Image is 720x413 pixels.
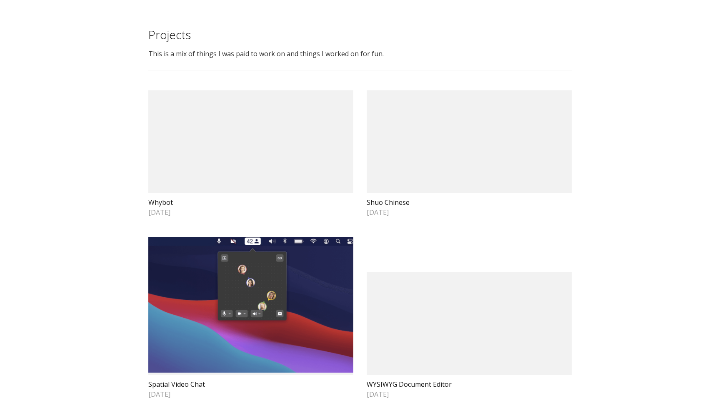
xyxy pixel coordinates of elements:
span: [DATE] [367,390,572,399]
h2: Whybot [148,198,353,207]
a: Whybot[DATE] [148,90,353,217]
img: Spatial Video Chat [148,237,353,373]
a: Spatial Video ChatSpatial Video Chat[DATE] [148,237,353,399]
div: This is a mix of things I was paid to work on and things I worked on for fun. [148,49,572,58]
h1: Projects [148,27,572,42]
span: [DATE] [148,208,353,217]
span: [DATE] [148,390,353,399]
h2: WYSIWYG Document Editor [367,380,572,389]
span: [DATE] [367,208,572,217]
h2: Spatial Video Chat [148,380,353,389]
a: Shuo Chinese[DATE] [367,90,572,217]
a: WYSIWYG Document Editor[DATE] [367,272,572,399]
h2: Shuo Chinese [367,198,572,207]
